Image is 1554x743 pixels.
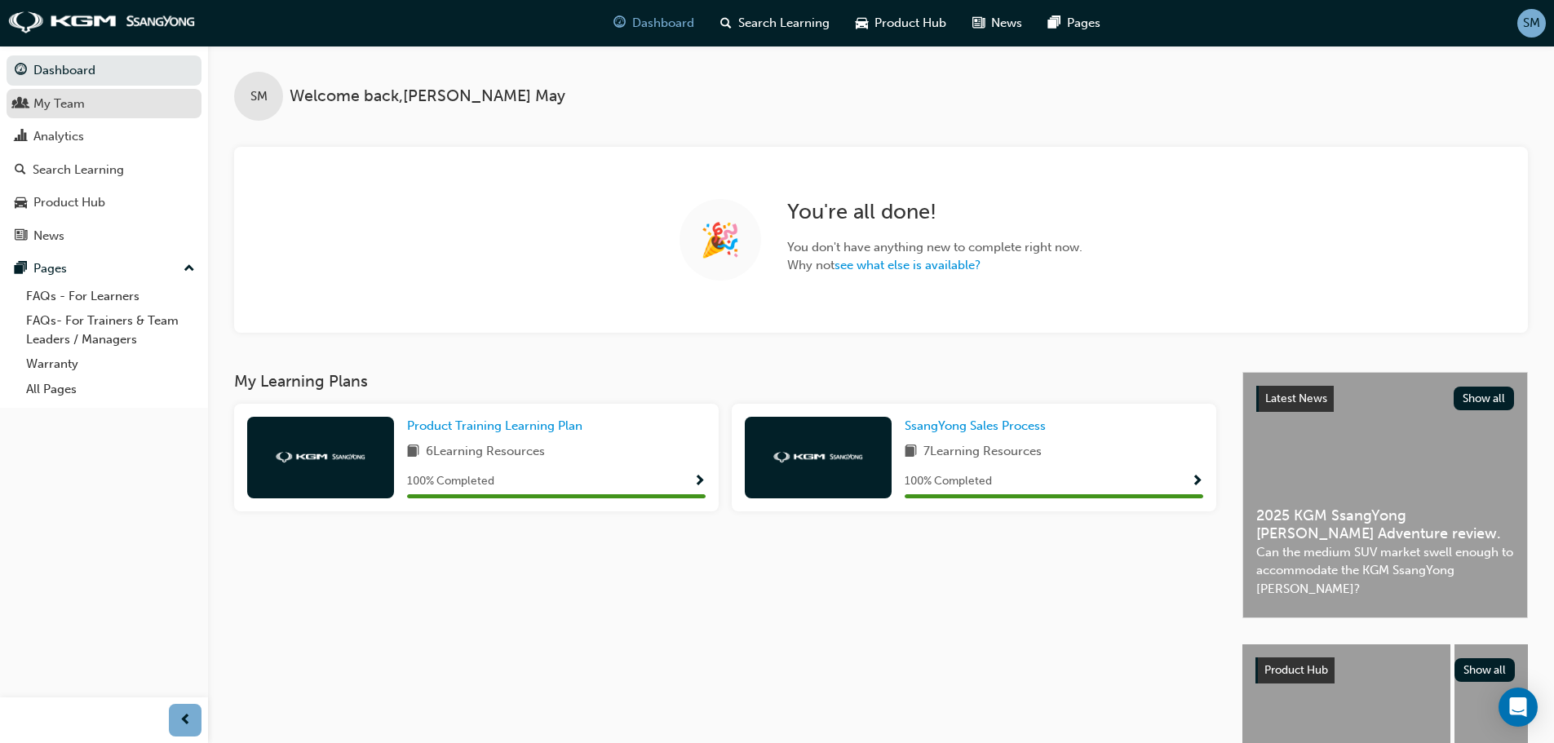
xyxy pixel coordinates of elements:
[15,163,26,178] span: search-icon
[787,199,1082,225] h2: You ' re all done!
[179,710,192,731] span: prev-icon
[905,418,1046,433] span: SsangYong Sales Process
[923,442,1042,462] span: 7 Learning Resources
[1517,9,1546,38] button: SM
[407,417,589,436] a: Product Training Learning Plan
[33,227,64,245] div: News
[720,13,732,33] span: search-icon
[1264,663,1328,677] span: Product Hub
[707,7,843,40] a: search-iconSearch Learning
[1191,475,1203,489] span: Show Progress
[693,471,706,492] button: Show Progress
[407,472,494,491] span: 100 % Completed
[1048,13,1060,33] span: pages-icon
[20,352,201,377] a: Warranty
[7,52,201,254] button: DashboardMy TeamAnalyticsSearch LearningProduct HubNews
[20,377,201,402] a: All Pages
[835,258,981,272] a: see what else is available?
[426,442,545,462] span: 6 Learning Resources
[773,452,863,462] img: kgm
[959,7,1035,40] a: news-iconNews
[843,7,959,40] a: car-iconProduct Hub
[250,87,268,106] span: SM
[33,259,67,278] div: Pages
[1454,387,1515,410] button: Show all
[15,262,27,276] span: pages-icon
[8,11,196,34] img: kgm
[1242,372,1528,618] a: Latest NewsShow all2025 KGM SsangYong [PERSON_NAME] Adventure review.Can the medium SUV market sw...
[1191,471,1203,492] button: Show Progress
[632,14,694,33] span: Dashboard
[234,372,1216,391] h3: My Learning Plans
[33,127,84,146] div: Analytics
[1454,658,1516,682] button: Show all
[856,13,868,33] span: car-icon
[15,229,27,244] span: news-icon
[33,193,105,212] div: Product Hub
[787,238,1082,257] span: You don ' t have anything new to complete right now.
[1255,657,1515,683] a: Product HubShow all
[276,452,365,462] img: kgm
[7,155,201,185] a: Search Learning
[738,14,830,33] span: Search Learning
[20,284,201,309] a: FAQs - For Learners
[7,55,201,86] a: Dashboard
[15,196,27,210] span: car-icon
[7,89,201,119] a: My Team
[991,14,1022,33] span: News
[7,122,201,152] a: Analytics
[1256,543,1514,599] span: Can the medium SUV market swell enough to accommodate the KGM SsangYong [PERSON_NAME]?
[7,188,201,218] a: Product Hub
[700,231,741,250] span: 🎉
[407,418,582,433] span: Product Training Learning Plan
[15,64,27,78] span: guage-icon
[1256,386,1514,412] a: Latest NewsShow all
[1499,688,1538,727] div: Open Intercom Messenger
[15,130,27,144] span: chart-icon
[905,442,917,462] span: book-icon
[1265,391,1327,405] span: Latest News
[7,221,201,251] a: News
[7,254,201,284] button: Pages
[693,475,706,489] span: Show Progress
[600,7,707,40] a: guage-iconDashboard
[1035,7,1113,40] a: pages-iconPages
[15,97,27,112] span: people-icon
[874,14,946,33] span: Product Hub
[20,308,201,352] a: FAQs- For Trainers & Team Leaders / Managers
[33,161,124,179] div: Search Learning
[290,87,565,106] span: Welcome back , [PERSON_NAME] May
[905,417,1052,436] a: SsangYong Sales Process
[1067,14,1100,33] span: Pages
[905,472,992,491] span: 100 % Completed
[1256,506,1514,543] span: 2025 KGM SsangYong [PERSON_NAME] Adventure review.
[613,13,626,33] span: guage-icon
[972,13,985,33] span: news-icon
[1523,14,1540,33] span: SM
[33,95,85,113] div: My Team
[184,259,195,280] span: up-icon
[407,442,419,462] span: book-icon
[787,256,1082,275] span: Why not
